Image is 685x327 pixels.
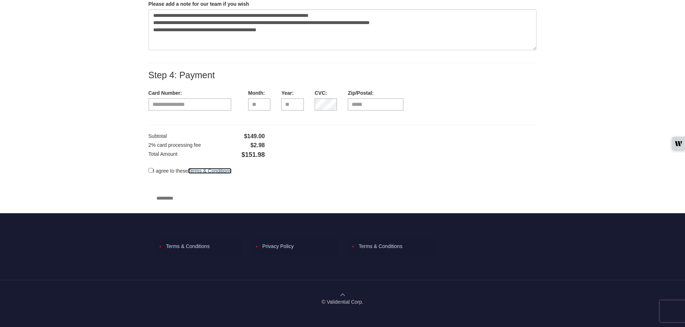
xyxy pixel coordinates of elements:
[143,159,343,208] div: I agree to these
[248,89,265,97] label: Month:
[281,89,293,97] label: Year:
[250,141,265,150] span: $2.98
[188,168,232,174] a: Terms & Conditions
[261,240,335,253] a: Privacy Policy
[165,240,238,253] a: Terms & Conditions
[154,298,531,305] div: © Validential Corp.
[315,89,327,97] label: CVC:
[348,89,374,97] label: Zip/Postal:
[149,89,182,97] label: Card Number:
[544,71,685,327] iframe: LiveChat chat widget
[149,141,201,149] label: 2% card processing fee
[340,292,345,298] a: Back to top icon
[149,150,178,158] label: Total Amount
[149,0,249,8] label: Please add a note for our team if you wish
[244,132,265,141] span: $149.00
[358,240,431,253] a: Terms & Conditions
[241,150,265,160] span: $151.98
[149,70,215,80] label: Step 4: Payment
[149,132,167,140] label: Subtotal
